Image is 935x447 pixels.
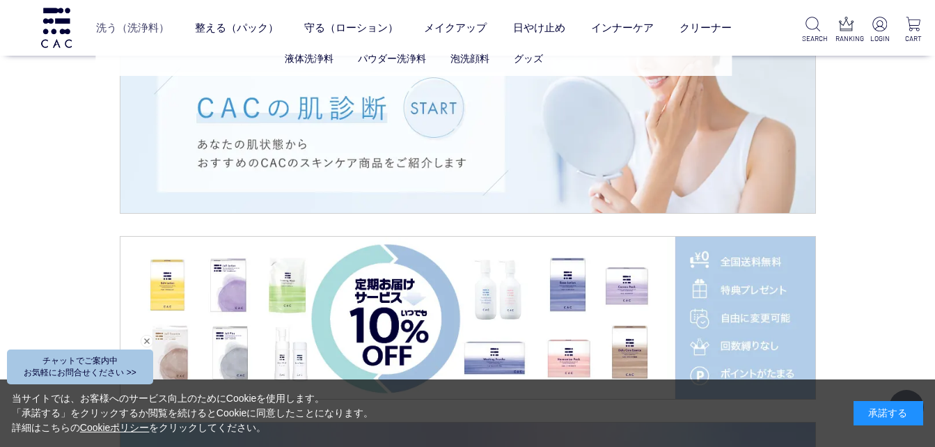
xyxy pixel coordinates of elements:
[12,391,374,435] div: 当サイトでは、お客様へのサービス向上のためにCookieを使用します。 「承諾する」をクリックするか閲覧を続けるとCookieに同意したことになります。 詳細はこちらの をクリックしてください。
[80,422,150,433] a: Cookieポリシー
[358,53,426,64] a: パウダー洗浄料
[120,237,815,399] a: 定期便サービス定期便サービス
[835,33,857,44] p: RANKING
[802,17,824,44] a: SEARCH
[424,9,487,46] a: メイクアップ
[513,9,565,46] a: 日やけ止め
[304,9,398,46] a: 守る（ローション）
[869,33,890,44] p: LOGIN
[835,17,857,44] a: RANKING
[450,53,489,64] a: 泡洗顔料
[285,53,333,64] a: 液体洗浄料
[120,51,815,213] a: 肌診断肌診断
[679,9,732,46] a: クリーナー
[869,17,890,44] a: LOGIN
[120,51,815,213] img: 肌診断
[802,33,824,44] p: SEARCH
[39,8,74,47] img: logo
[902,33,924,44] p: CART
[514,53,543,64] a: グッズ
[591,9,654,46] a: インナーケア
[854,401,923,425] div: 承諾する
[195,9,278,46] a: 整える（パック）
[96,9,169,46] a: 洗う（洗浄料）
[120,237,815,399] img: 定期便サービス
[902,17,924,44] a: CART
